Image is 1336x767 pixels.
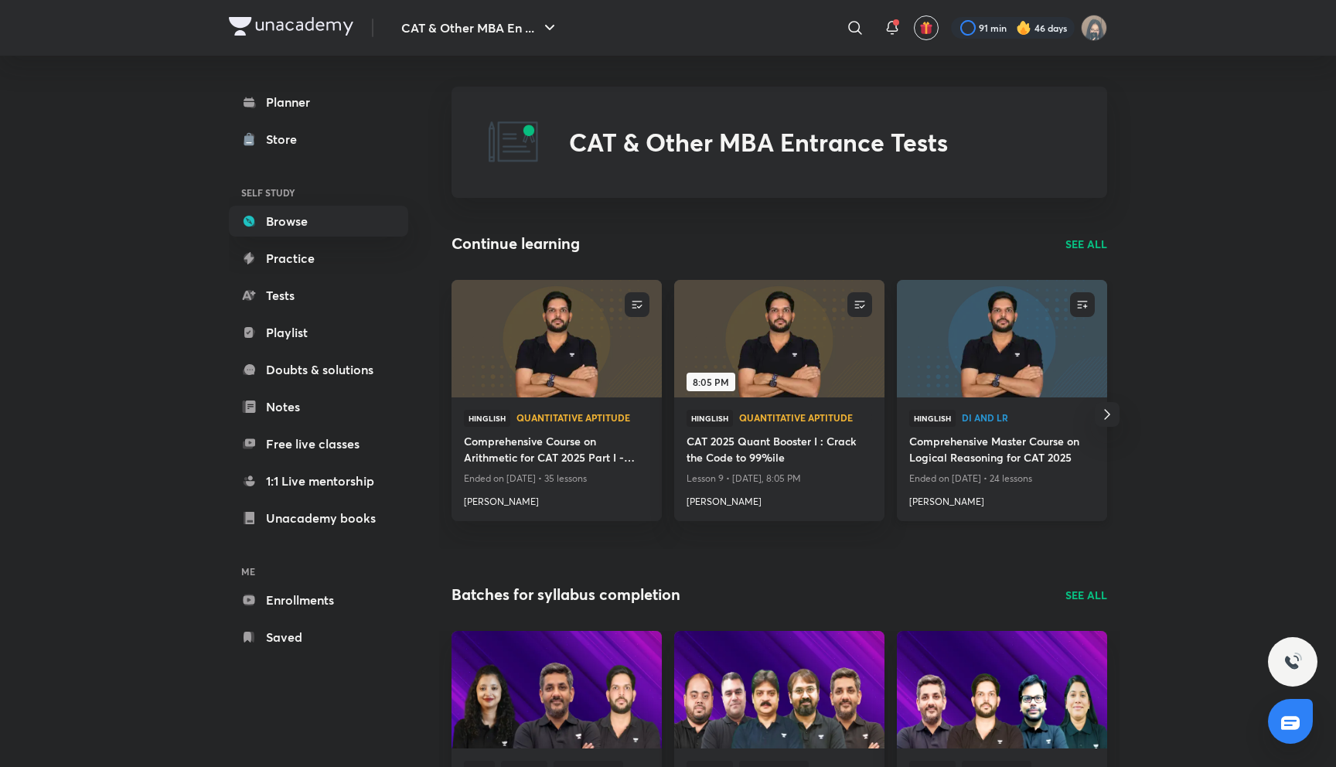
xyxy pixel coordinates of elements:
a: Practice [229,243,408,274]
a: new-thumbnail [452,280,662,397]
div: Store [266,130,306,148]
a: Quantitative Aptitude [739,413,872,424]
h2: CAT & Other MBA Entrance Tests [569,128,948,157]
a: Saved [229,622,408,653]
p: Lesson 9 • [DATE], 8:05 PM [687,469,872,489]
span: Quantitative Aptitude [516,413,649,422]
a: [PERSON_NAME] [687,489,872,509]
h6: SELF STUDY [229,179,408,206]
a: Quantitative Aptitude [516,413,649,424]
h2: Batches for syllabus completion [452,583,680,606]
a: Tests [229,280,408,311]
a: Free live classes [229,428,408,459]
a: Doubts & solutions [229,354,408,385]
img: CAT & Other MBA Entrance Tests [489,118,538,167]
button: avatar [914,15,939,40]
a: [PERSON_NAME] [909,489,1095,509]
span: Hinglish [464,410,510,427]
a: new-thumbnail8:05 PM [674,280,884,397]
a: Unacademy books [229,503,408,533]
a: Browse [229,206,408,237]
h2: Continue learning [452,232,580,255]
p: Ended on [DATE] • 35 lessons [464,469,649,489]
img: Thumbnail [449,629,663,749]
h6: ME [229,558,408,585]
span: DI and LR [962,413,1095,422]
img: streak [1016,20,1031,36]
span: Hinglish [909,410,956,427]
a: Store [229,124,408,155]
a: Enrollments [229,585,408,615]
img: Company Logo [229,17,353,36]
img: new-thumbnail [449,278,663,398]
img: Thumbnail [672,629,886,749]
a: Company Logo [229,17,353,39]
a: DI and LR [962,413,1095,424]
a: Notes [229,391,408,422]
button: CAT & Other MBA En ... [392,12,568,43]
span: Hinglish [687,410,733,427]
img: avatar [919,21,933,35]
p: Ended on [DATE] • 24 lessons [909,469,1095,489]
a: Comprehensive Course on Arithmetic for CAT 2025 Part I - Zero to Mastery [464,433,649,469]
a: new-thumbnail [897,280,1107,397]
a: Comprehensive Master Course on Logical Reasoning for CAT 2025 [909,433,1095,469]
a: SEE ALL [1065,236,1107,252]
img: ttu [1283,653,1302,671]
a: [PERSON_NAME] [464,489,649,509]
a: Planner [229,87,408,118]
img: new-thumbnail [672,278,886,398]
span: 8:05 PM [687,373,735,391]
a: CAT 2025 Quant Booster I : Crack the Code to 99%ile [687,433,872,469]
img: new-thumbnail [895,278,1109,398]
a: Playlist [229,317,408,348]
a: SEE ALL [1065,587,1107,603]
a: 1:1 Live mentorship [229,465,408,496]
span: Quantitative Aptitude [739,413,872,422]
img: Jarul Jangid [1081,15,1107,41]
img: Thumbnail [895,629,1109,749]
